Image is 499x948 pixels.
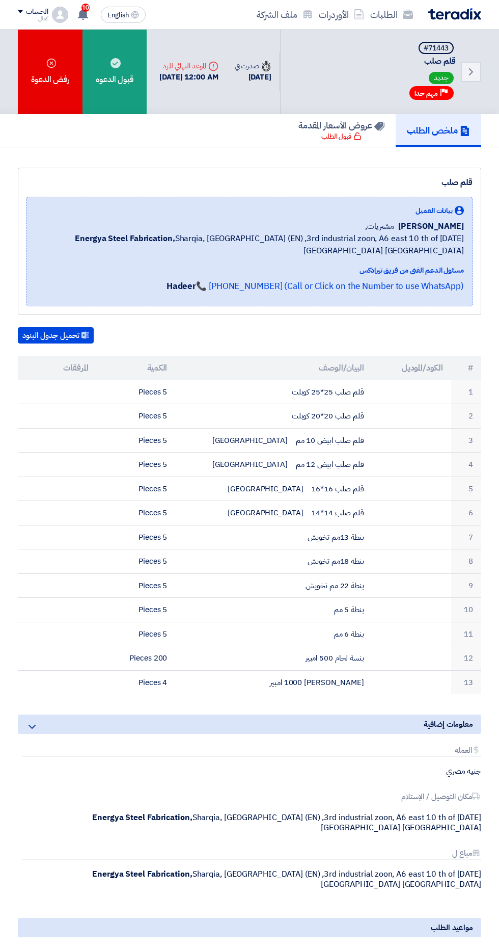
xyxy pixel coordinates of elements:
span: بيانات العميل [415,205,453,216]
div: الحساب [26,8,48,16]
th: الكمية [97,356,176,380]
div: قبول الطلب [321,131,362,142]
th: # [451,356,481,380]
a: الأوردرات [316,3,367,27]
td: 2 [451,404,481,429]
a: الطلبات [367,3,416,27]
td: 5 Pieces [97,622,176,646]
td: 9 [451,573,481,598]
td: قلم صلب 14*14 [GEOGRAPHIC_DATA] [175,501,372,525]
span: Sharqia, [GEOGRAPHIC_DATA] (EN) ,3rd industrial zoon, A6 east 10 th of [DATE][GEOGRAPHIC_DATA] [G... [35,232,464,257]
h5: قلم صلب [293,42,456,67]
div: مكان التوصيل / الإستلام [22,793,481,803]
div: العمله [22,746,481,757]
td: 5 Pieces [97,525,176,549]
td: بنطة 5 مم [175,598,372,622]
td: 4 [451,453,481,477]
div: قبول الدعوه [82,30,147,114]
a: ملف الشركة [254,3,316,27]
a: 📞 [PHONE_NUMBER] (Call or Click on the Number to use WhatsApp) [196,280,464,293]
td: 5 Pieces [97,501,176,525]
td: 7 [451,525,481,549]
div: رفض الدعوة [18,30,82,114]
img: profile_test.png [52,7,68,23]
td: 5 Pieces [97,477,176,501]
div: Sharqia, [GEOGRAPHIC_DATA] (EN) ,3rd industrial zoon, A6 east 10 th of [DATE][GEOGRAPHIC_DATA] [G... [18,812,481,833]
td: 11 [451,622,481,646]
div: جنيه مصري [18,766,481,776]
div: صدرت في [235,61,271,71]
div: مسئول الدعم الفني من فريق تيرادكس [35,265,464,276]
div: قلم صلب [26,176,473,189]
td: بنطه 18مم تخويش [175,549,372,574]
td: [PERSON_NAME] 1000 امبير [175,670,372,694]
span: قلم صلب [293,56,456,67]
td: 200 Pieces [97,646,176,671]
td: 12 [451,646,481,671]
span: مهم جدا [414,89,438,98]
div: #71443 [424,45,449,52]
h5: ملخص الطلب [407,124,470,136]
strong: Hadeer [167,280,196,293]
td: قلم صلب ابيض 12 مم [GEOGRAPHIC_DATA] [175,453,372,477]
td: 5 Pieces [97,549,176,574]
td: 5 Pieces [97,573,176,598]
td: 1 [451,380,481,404]
th: المرفقات [18,356,97,380]
b: Energya Steel Fabrication, [75,232,175,245]
span: 10 [81,4,90,12]
td: 4 Pieces [97,670,176,694]
a: عروض الأسعار المقدمة قبول الطلب [287,114,396,147]
span: جديد [429,72,454,84]
div: الموعد النهائي للرد [159,61,218,71]
div: كمال [18,16,48,21]
div: [DATE] 12:00 AM [159,71,218,83]
button: تحميل جدول البنود [18,327,94,344]
td: 5 Pieces [97,428,176,453]
td: 5 Pieces [97,404,176,429]
span: English [107,12,129,19]
div: Sharqia, [GEOGRAPHIC_DATA] (EN) ,3rd industrial zoon, A6 east 10 th of [DATE][GEOGRAPHIC_DATA] [G... [18,869,481,889]
div: [DATE] [235,71,271,83]
td: 5 Pieces [97,598,176,622]
h5: عروض الأسعار المقدمة [298,119,384,131]
b: Energya Steel Fabrication, [92,868,192,880]
img: Teradix logo [428,8,481,20]
td: قلم صلب ابيض 10 مم [GEOGRAPHIC_DATA] [175,428,372,453]
a: ملخص الطلب [396,114,481,147]
td: بنطة 13مم تخويش [175,525,372,549]
div: مواعيد الطلب [18,918,481,937]
td: 13 [451,670,481,694]
b: Energya Steel Fabrication, [92,811,192,824]
th: الكود/الموديل [372,356,451,380]
div: مباع ل [22,849,481,860]
span: مشتريات, [365,220,394,232]
td: 5 [451,477,481,501]
span: معلومات إضافية [424,719,473,730]
td: بنطة 22 مم تخويش [175,573,372,598]
td: بنطة 6 مم [175,622,372,646]
td: 8 [451,549,481,574]
td: قلم صلب 20*20 كوبلت [175,404,372,429]
td: 5 Pieces [97,380,176,404]
td: 10 [451,598,481,622]
td: 3 [451,428,481,453]
td: بنسة لحام 500 امبير [175,646,372,671]
td: قلم صلب 16*16 [GEOGRAPHIC_DATA] [175,477,372,501]
td: 5 Pieces [97,453,176,477]
td: قلم صلب 25*25 كوبلت [175,380,372,404]
td: 6 [451,501,481,525]
span: [PERSON_NAME] [398,220,464,232]
th: البيان/الوصف [175,356,372,380]
button: English [101,7,146,23]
